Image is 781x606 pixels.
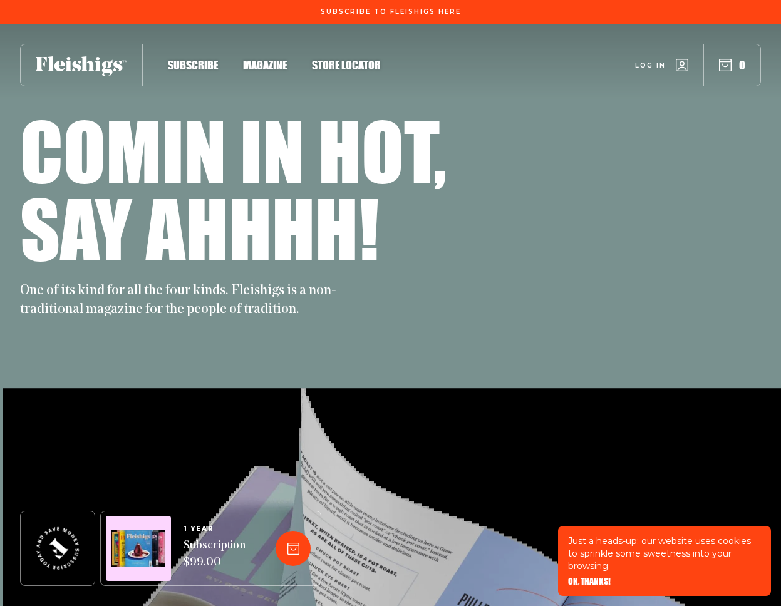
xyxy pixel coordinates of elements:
button: 0 [719,58,745,72]
span: Store locator [312,58,381,72]
a: 1 YEARSubscription $99.00 [184,525,246,572]
span: Magazine [243,58,287,72]
a: Store locator [312,56,381,73]
span: Log in [635,61,666,70]
p: Just a heads-up: our website uses cookies to sprinkle some sweetness into your browsing. [568,535,761,572]
a: Subscribe To Fleishigs Here [318,8,463,14]
a: Log in [635,59,688,71]
h1: Say ahhhh! [20,189,379,267]
h1: Comin in hot, [20,111,447,189]
button: OK, THANKS! [568,577,611,586]
span: Subscribe [168,58,218,72]
span: Subscription $99.00 [184,538,246,572]
p: One of its kind for all the four kinds. Fleishigs is a non-traditional magazine for the people of... [20,282,346,319]
img: Magazines image [111,530,165,568]
a: Subscribe [168,56,218,73]
span: 1 YEAR [184,525,246,533]
a: Magazine [243,56,287,73]
span: Subscribe To Fleishigs Here [321,8,461,16]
